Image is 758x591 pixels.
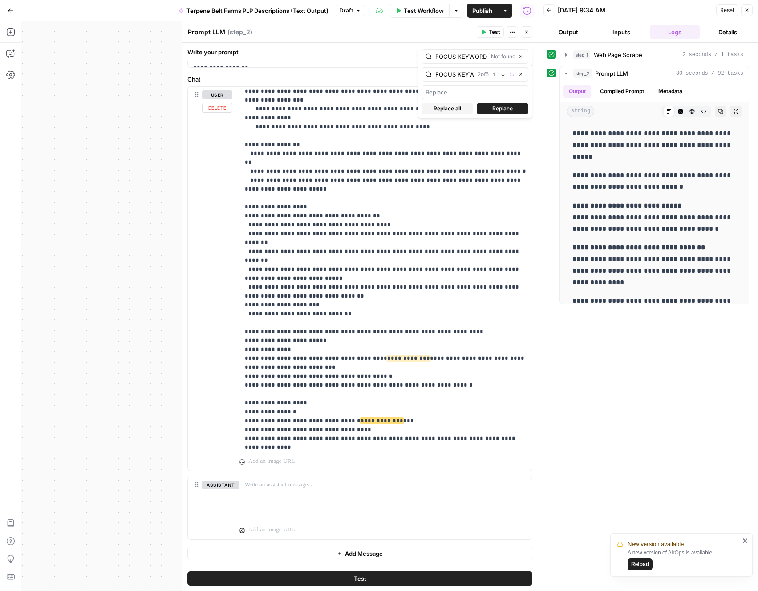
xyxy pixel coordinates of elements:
button: Test Workflow [390,4,449,18]
textarea: Prompt LLM [188,28,225,37]
button: Add Message [187,547,532,560]
button: Metadata [653,85,688,98]
span: Reload [631,560,649,568]
span: Draft [340,7,353,15]
button: assistant [202,481,239,489]
span: Add Message [345,549,383,558]
button: 2 seconds / 1 tasks [560,48,749,62]
button: Test [187,571,532,586]
button: 30 seconds / 92 tasks [560,66,749,81]
button: Logs [650,25,700,39]
input: Search [435,52,487,61]
button: Output [543,25,593,39]
button: Publish [467,4,498,18]
button: user [202,90,232,99]
span: Reset [720,6,734,14]
span: New version available [628,540,684,549]
div: userDelete [188,87,232,471]
button: Inputs [597,25,647,39]
button: Output [563,85,591,98]
div: assistant [188,477,232,539]
span: Terpene Belt Farms PLP Descriptions (Text Output) [186,6,328,15]
span: step_2 [573,69,592,78]
span: Test Workflow [404,6,444,15]
button: close [742,537,749,544]
span: 2 of 5 [478,70,489,78]
span: Replace all [434,105,461,113]
button: Compiled Prompt [595,85,649,98]
button: Replace [477,103,528,114]
span: Replace [492,105,513,113]
input: Replace [426,88,524,97]
span: Publish [472,6,492,15]
span: Test [489,28,500,36]
span: Web Page Scrape [594,50,642,59]
button: Reset [716,4,738,16]
span: step_1 [573,50,590,59]
span: ( step_2 ) [227,28,252,37]
input: Search [435,70,474,79]
button: Reload [628,558,653,570]
div: A new version of AirOps is available. [628,549,740,570]
span: string [567,106,594,117]
button: Test [477,26,504,38]
span: Prompt LLM [595,69,628,78]
div: 30 seconds / 92 tasks [560,81,749,304]
span: Test [354,574,366,583]
button: Replace all [422,103,473,114]
label: Chat [187,75,532,84]
button: Details [703,25,753,39]
span: 2 seconds / 1 tasks [682,51,743,59]
button: Draft [336,5,365,16]
span: 30 seconds / 92 tasks [676,69,743,77]
div: Write your prompt [182,43,538,61]
button: Delete [202,103,232,113]
button: Terpene Belt Farms PLP Descriptions (Text Output) [173,4,334,18]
